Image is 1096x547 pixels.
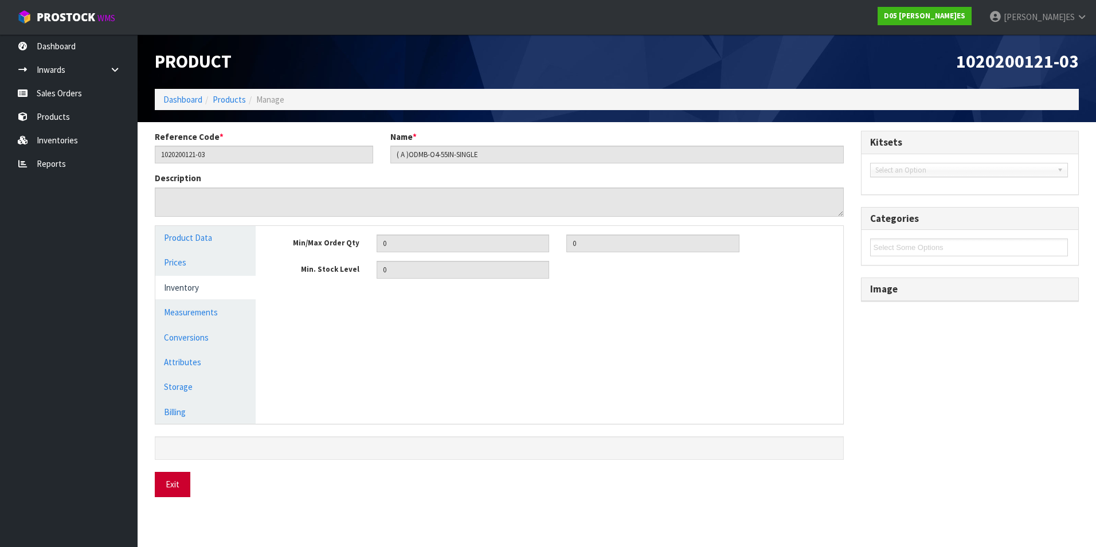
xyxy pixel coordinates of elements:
[956,50,1079,73] span: 1020200121-03
[870,137,1070,148] h3: Kitsets
[155,300,256,324] a: Measurements
[566,235,739,252] input: Maximum
[870,213,1070,224] h3: Categories
[273,235,368,249] label: Min/Max Order Qty
[1004,11,1075,22] span: [PERSON_NAME]ES
[37,10,95,25] span: ProStock
[155,326,256,349] a: Conversions
[17,10,32,24] img: cube-alt.png
[155,50,232,73] span: Product
[155,375,256,398] a: Storage
[155,276,256,299] a: Inventory
[155,251,256,274] a: Prices
[213,94,246,105] a: Products
[870,284,1070,295] h3: Image
[155,131,224,143] label: Reference Code
[155,226,256,249] a: Product Data
[155,472,190,497] button: Exit
[377,261,550,279] input: Min. Stock Level
[155,172,201,184] label: Description
[163,94,202,105] a: Dashboard
[390,146,844,163] input: Name
[390,131,417,143] label: Name
[377,235,550,252] input: Minimum
[884,11,965,21] strong: D05 [PERSON_NAME]ES
[875,163,1052,177] span: Select an Option
[155,400,256,424] a: Billing
[256,94,284,105] span: Manage
[155,146,373,163] input: Reference Code
[97,13,115,24] small: WMS
[273,261,368,275] label: Min. Stock Level
[155,350,256,374] a: Attributes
